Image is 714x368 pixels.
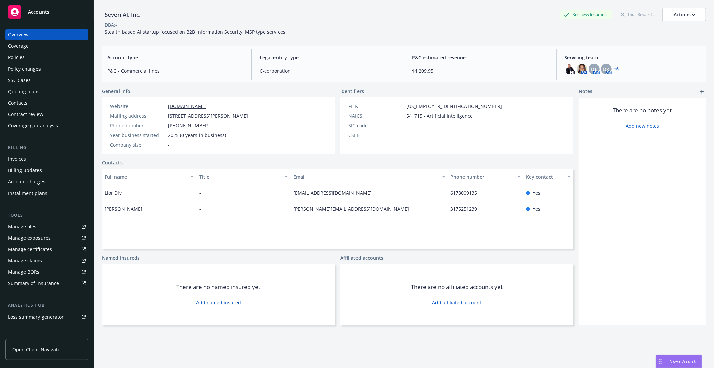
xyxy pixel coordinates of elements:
div: Loss summary generator [8,312,64,322]
div: Title [199,173,281,180]
span: Legal entity type [260,54,396,61]
div: Mailing address [110,112,165,119]
a: Affiliated accounts [340,254,383,261]
a: add [698,88,706,96]
a: Quoting plans [5,86,88,97]
a: Overview [5,29,88,40]
span: C-corporation [260,67,396,74]
a: Coverage gap analysis [5,120,88,131]
a: Accounts [5,3,88,21]
a: Coverage [5,41,88,51]
span: DK [603,66,609,73]
span: Accounts [28,9,49,15]
span: [PERSON_NAME] [105,205,142,212]
span: Notes [579,88,592,96]
a: Manage claims [5,255,88,266]
a: 3175251239 [451,206,483,212]
a: Installment plans [5,188,88,199]
a: Manage BORs [5,267,88,277]
a: Summary of insurance [5,278,88,289]
div: Policy changes [8,64,41,74]
div: NAICS [348,112,404,119]
div: Company size [110,141,165,148]
span: Lior Div [105,189,122,196]
div: Manage BORs [8,267,39,277]
div: DBA: - [105,21,117,28]
span: - [406,122,408,129]
a: Billing updates [5,165,88,176]
div: Policies [8,52,25,63]
a: Account charges [5,176,88,187]
span: - [199,205,201,212]
span: Account type [107,54,243,61]
div: Invoices [8,154,26,164]
span: 2025 (0 years in business) [168,132,226,139]
span: Nova Assist [670,358,696,364]
div: Year business started [110,132,165,139]
a: Contract review [5,109,88,120]
button: Actions [662,8,706,21]
div: Manage files [8,221,36,232]
div: Phone number [451,173,513,180]
div: Full name [105,173,186,180]
div: Installment plans [8,188,47,199]
div: Drag to move [656,355,664,368]
div: Contract review [8,109,43,120]
span: There are no affiliated accounts yet [411,283,503,291]
a: Contacts [102,159,123,166]
a: Policy changes [5,64,88,74]
a: [PERSON_NAME][EMAIL_ADDRESS][DOMAIN_NAME] [293,206,414,212]
div: Analytics hub [5,302,88,309]
div: Billing updates [8,165,42,176]
a: Add affiliated account [432,299,482,306]
a: Invoices [5,154,88,164]
span: P&C estimated revenue [412,54,548,61]
span: - [406,132,408,139]
div: SIC code [348,122,404,129]
span: Manage exposures [5,233,88,243]
a: 6178009135 [451,190,483,196]
div: Overview [8,29,29,40]
a: [DOMAIN_NAME] [168,103,207,109]
div: Account charges [8,176,45,187]
span: $4,209.95 [412,67,548,74]
span: Open Client Navigator [12,346,62,353]
a: Manage certificates [5,244,88,255]
a: Manage files [5,221,88,232]
div: Total Rewards [617,10,657,19]
span: [STREET_ADDRESS][PERSON_NAME] [168,112,248,119]
span: Servicing team [565,54,701,61]
div: Contacts [8,98,27,108]
a: Named insureds [102,254,140,261]
div: Billing [5,144,88,151]
div: Actions [673,8,695,21]
button: Full name [102,169,196,185]
img: photo [565,64,575,74]
span: 541715 - Artificial Intelligence [406,112,473,119]
div: Website [110,103,165,110]
span: Identifiers [340,88,364,95]
div: FEIN [348,103,404,110]
div: Business Insurance [560,10,612,19]
a: [EMAIL_ADDRESS][DOMAIN_NAME] [293,190,377,196]
span: Yes [533,189,540,196]
div: SSC Cases [8,75,31,86]
button: Email [291,169,448,185]
div: Summary of insurance [8,278,59,289]
a: Policies [5,52,88,63]
div: Tools [5,212,88,219]
a: SSC Cases [5,75,88,86]
a: +6 [614,67,619,71]
div: Key contact [526,173,563,180]
div: Coverage [8,41,29,51]
span: There are no named insured yet [177,283,261,291]
span: [PHONE_NUMBER] [168,122,210,129]
span: P&C - Commercial lines [107,67,243,74]
div: Manage exposures [8,233,51,243]
div: Phone number [110,122,165,129]
span: [US_EMPLOYER_IDENTIFICATION_NUMBER] [406,103,502,110]
button: Key contact [523,169,573,185]
div: Coverage gap analysis [8,120,58,131]
img: photo [577,64,587,74]
button: Phone number [448,169,523,185]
